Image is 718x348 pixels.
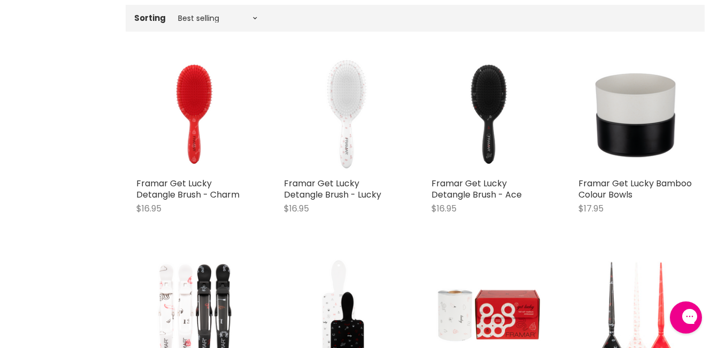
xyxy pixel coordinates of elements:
[578,57,694,173] img: Framar Get Lucky Bamboo Colour Bowls
[578,202,604,215] span: $17.95
[431,202,457,215] span: $16.95
[665,298,707,337] iframe: Gorgias live chat messenger
[136,202,161,215] span: $16.95
[284,177,381,201] a: Framar Get Lucky Detangle Brush - Lucky
[134,13,166,22] label: Sorting
[136,177,240,201] a: Framar Get Lucky Detangle Brush - Charm
[284,57,399,173] img: Framar Get Lucky Detangle Brush - Lucky
[431,57,547,173] img: Framar Get Lucky Detangle Brush - Ace
[136,57,252,173] img: Framar Get Lucky Detangle Brush - Charm
[284,202,309,215] span: $16.95
[431,177,522,201] a: Framar Get Lucky Detangle Brush - Ace
[578,177,692,201] a: Framar Get Lucky Bamboo Colour Bowls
